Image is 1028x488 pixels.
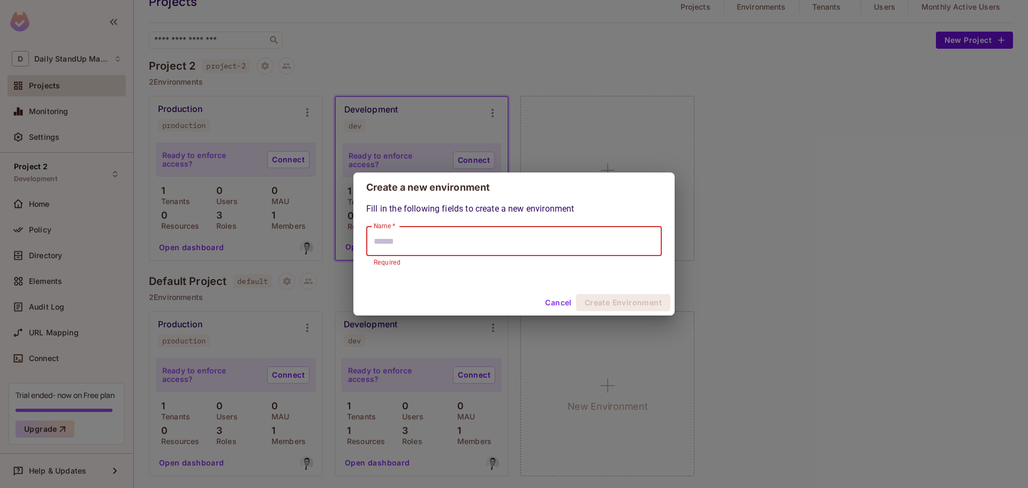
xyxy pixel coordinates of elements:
[353,172,675,202] h2: Create a new environment
[374,258,654,268] p: Required
[366,202,662,268] div: Fill in the following fields to create a new environment
[576,294,670,311] button: Create Environment
[541,294,576,311] button: Cancel
[374,221,395,230] label: Name *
